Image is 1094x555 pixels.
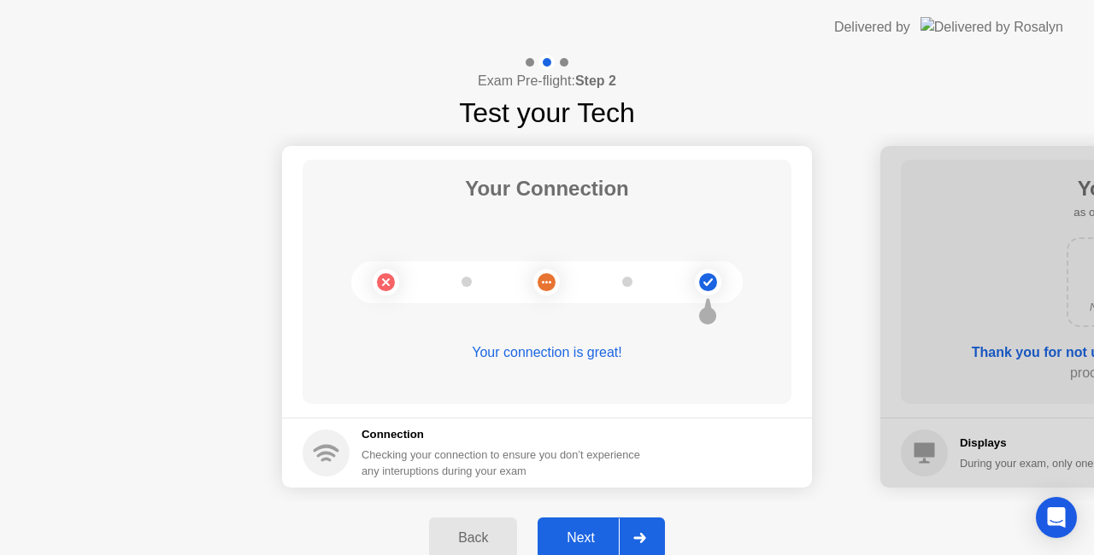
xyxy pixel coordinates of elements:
div: Back [434,530,512,546]
div: Delivered by [834,17,910,38]
h5: Connection [362,426,650,443]
div: Checking your connection to ensure you don’t experience any interuptions during your exam [362,447,650,479]
img: Delivered by Rosalyn [920,17,1063,37]
div: Open Intercom Messenger [1036,497,1077,538]
b: Step 2 [575,73,616,88]
h4: Exam Pre-flight: [478,71,616,91]
div: Your connection is great! [303,342,791,363]
div: Next [543,530,619,546]
h1: Your Connection [465,173,629,204]
h1: Test your Tech [459,92,635,133]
